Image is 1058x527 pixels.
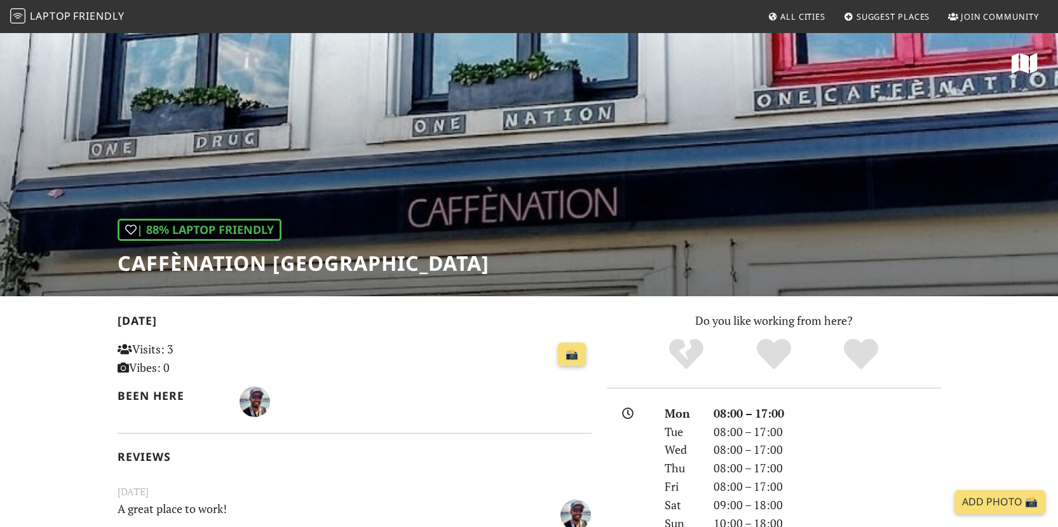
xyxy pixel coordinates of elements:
[118,314,592,332] h2: [DATE]
[706,423,949,441] div: 08:00 – 17:00
[943,5,1044,28] a: Join Community
[240,387,270,417] img: 1065-carlos.jpg
[780,11,825,22] span: All Cities
[560,505,591,521] span: Carlos Monteiro
[118,251,489,275] h1: Caffènation [GEOGRAPHIC_DATA]
[706,404,949,423] div: 08:00 – 17:00
[607,311,941,330] p: Do you like working from here?
[817,337,905,372] div: Definitely!
[954,490,1045,514] a: Add Photo 📸
[657,441,705,459] div: Wed
[706,441,949,459] div: 08:00 – 17:00
[10,8,25,24] img: LaptopFriendly
[961,11,1039,22] span: Join Community
[118,219,281,241] div: | 88% Laptop Friendly
[10,6,125,28] a: LaptopFriendly LaptopFriendly
[240,393,270,408] span: Carlos Monteiro
[857,11,930,22] span: Suggest Places
[118,450,592,463] h2: Reviews
[706,477,949,496] div: 08:00 – 17:00
[118,340,266,377] p: Visits: 3 Vibes: 0
[73,9,124,23] span: Friendly
[657,423,705,441] div: Tue
[706,459,949,477] div: 08:00 – 17:00
[706,496,949,514] div: 09:00 – 18:00
[763,5,831,28] a: All Cities
[657,496,705,514] div: Sat
[839,5,935,28] a: Suggest Places
[657,404,705,423] div: Mon
[730,337,818,372] div: Yes
[30,9,71,23] span: Laptop
[657,459,705,477] div: Thu
[558,343,586,367] a: 📸
[110,484,599,500] small: [DATE]
[642,337,730,372] div: No
[657,477,705,496] div: Fri
[118,389,225,402] h2: Been here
